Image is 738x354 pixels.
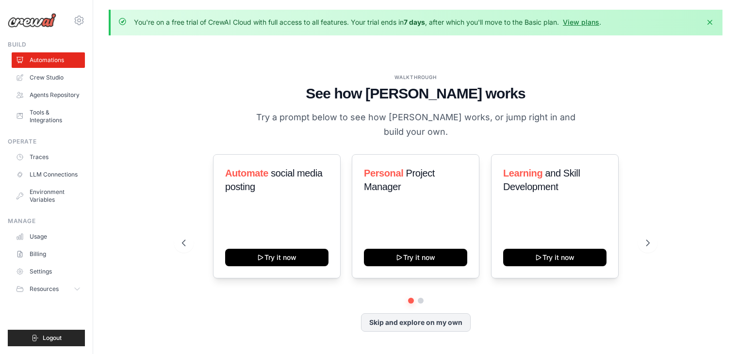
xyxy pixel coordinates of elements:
a: Tools & Integrations [12,105,85,128]
span: Resources [30,285,59,293]
a: LLM Connections [12,167,85,182]
span: Automate [225,168,268,178]
a: Environment Variables [12,184,85,208]
div: Operate [8,138,85,145]
p: You're on a free trial of CrewAI Cloud with full access to all features. Your trial ends in , aft... [134,17,601,27]
button: Try it now [364,249,467,266]
a: View plans [563,18,599,26]
a: Traces [12,149,85,165]
button: Try it now [503,249,607,266]
button: Logout [8,330,85,346]
div: Manage [8,217,85,225]
span: Personal [364,168,403,178]
span: Logout [43,334,62,342]
div: WALKTHROUGH [182,74,650,81]
a: Usage [12,229,85,244]
iframe: Chat Widget [689,307,738,354]
button: Resources [12,281,85,297]
span: social media posting [225,168,323,192]
span: and Skill Development [503,168,580,192]
a: Agents Repository [12,87,85,103]
a: Billing [12,246,85,262]
h1: See how [PERSON_NAME] works [182,85,650,102]
span: Project Manager [364,168,435,192]
p: Try a prompt below to see how [PERSON_NAME] works, or jump right in and build your own. [253,110,579,139]
a: Automations [12,52,85,68]
button: Try it now [225,249,328,266]
button: Skip and explore on my own [361,313,471,332]
div: Build [8,41,85,48]
span: Learning [503,168,542,178]
strong: 7 days [404,18,425,26]
a: Settings [12,264,85,279]
img: Logo [8,13,56,28]
a: Crew Studio [12,70,85,85]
